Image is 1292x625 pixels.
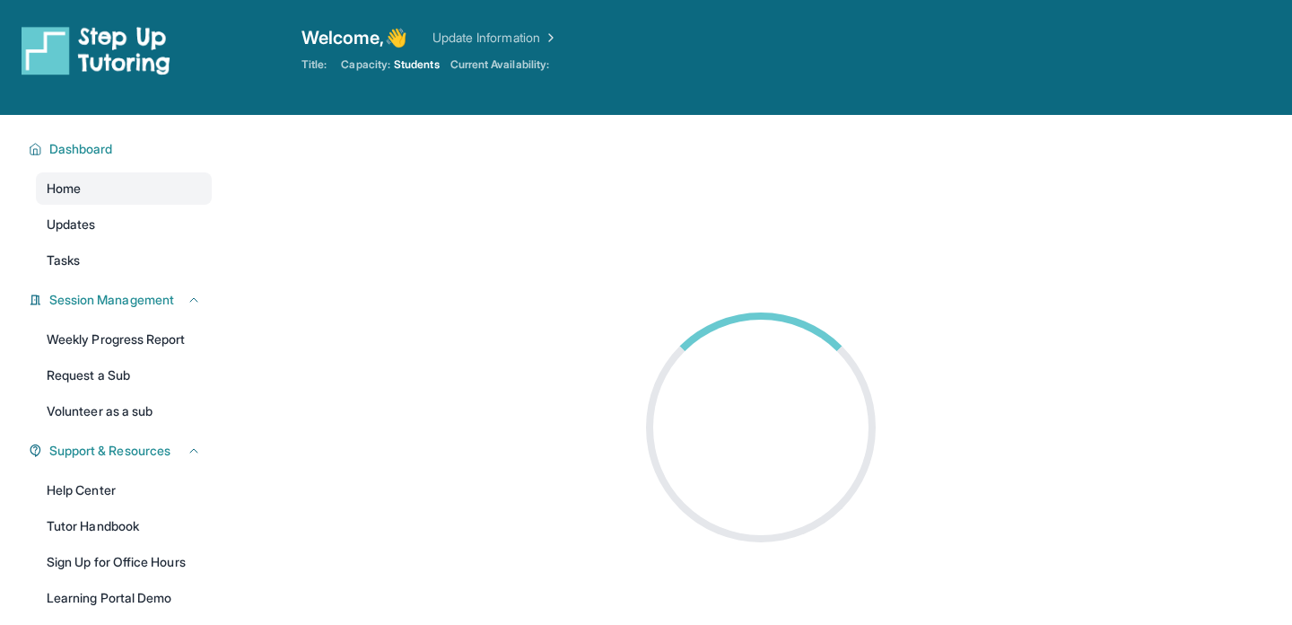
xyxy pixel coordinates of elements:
[42,442,201,460] button: Support & Resources
[450,57,549,72] span: Current Availability:
[432,29,558,47] a: Update Information
[301,57,327,72] span: Title:
[36,546,212,578] a: Sign Up for Office Hours
[36,474,212,506] a: Help Center
[49,140,113,158] span: Dashboard
[47,216,96,233] span: Updates
[49,291,174,309] span: Session Management
[22,25,170,75] img: logo
[36,582,212,614] a: Learning Portal Demo
[36,172,212,205] a: Home
[36,359,212,392] a: Request a Sub
[42,140,201,158] button: Dashboard
[36,244,212,277] a: Tasks
[36,510,212,542] a: Tutor Handbook
[36,395,212,427] a: Volunteer as a sub
[42,291,201,309] button: Session Management
[341,57,390,72] span: Capacity:
[36,323,212,356] a: Weekly Progress Report
[540,29,558,47] img: Chevron Right
[47,251,80,269] span: Tasks
[36,208,212,241] a: Updates
[49,442,170,460] span: Support & Resources
[301,25,407,50] span: Welcome, 👋
[394,57,440,72] span: Students
[47,180,81,198] span: Home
